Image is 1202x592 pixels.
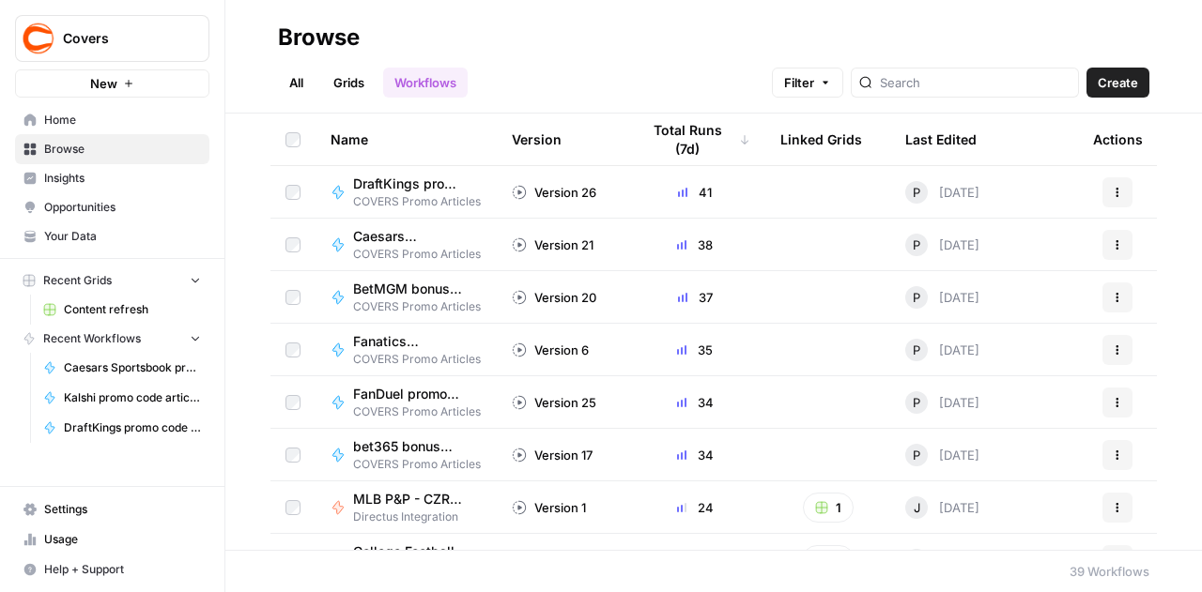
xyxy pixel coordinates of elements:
span: Create [1098,73,1138,92]
button: Recent Workflows [15,325,209,353]
span: BetMGM bonus code articles [353,280,467,298]
span: College Football P&P (Production) [353,542,467,561]
span: Kalshi promo code articles [64,389,201,406]
a: Home [15,105,209,135]
span: Directus Integration [353,509,482,525]
span: Insights [44,170,201,187]
div: Version 1 [512,498,586,517]
input: Search [880,73,1071,92]
div: Browse [278,23,360,53]
div: [DATE] [905,286,979,309]
div: Name [331,114,482,165]
button: 2 [802,545,855,575]
span: Home [44,112,201,129]
span: J [914,498,920,517]
div: 41 [640,183,750,202]
span: Caesars Sportsbook promo code articles [353,227,467,246]
a: DraftKings promo code articlesCOVERS Promo Articles [331,175,482,210]
span: New [90,74,117,93]
span: P [913,393,920,412]
a: Caesars Sportsbook promo code articles [35,353,209,383]
div: Version 25 [512,393,596,412]
span: MLB P&P - CZR Standard (Production) [353,490,467,509]
div: [DATE] [905,181,979,204]
img: Covers Logo [22,22,55,55]
div: 38 [640,235,750,254]
div: Version 20 [512,288,596,307]
div: Actions [1093,114,1143,165]
span: Recent Workflows [43,330,141,347]
a: Workflows [383,68,468,98]
span: Caesars Sportsbook promo code articles [64,359,201,376]
span: Settings [44,501,201,518]
div: 35 [640,341,750,359]
a: Opportunities [15,192,209,222]
div: Last Edited [905,114,977,165]
a: Settings [15,494,209,524]
a: Browse [15,134,209,164]
span: P [913,341,920,359]
a: Grids [322,68,376,98]
span: Fanatics Sportsbook promo articles [353,332,467,351]
a: Content refresh [35,295,209,325]
span: COVERS Promo Articles [353,351,482,368]
button: Filter [772,68,843,98]
button: Help + Support [15,554,209,584]
div: 39 Workflows [1070,562,1149,581]
span: COVERS Promo Articles [353,246,482,263]
div: 37 [640,288,750,307]
a: Caesars Sportsbook promo code articlesCOVERS Promo Articles [331,227,482,263]
span: Usage [44,531,201,548]
span: Browse [44,141,201,158]
div: Total Runs (7d) [640,114,750,165]
a: MLB P&P - CZR Standard (Production)Directus Integration [331,490,482,525]
div: [DATE] [905,496,979,519]
div: [DATE] [905,444,979,466]
div: 24 [640,498,750,517]
a: Insights [15,163,209,193]
a: Kalshi promo code articles [35,383,209,413]
div: [DATE] [905,339,979,361]
button: Recent Grids [15,266,209,295]
span: P [913,183,920,202]
div: Linked Grids [780,114,862,165]
span: Opportunities [44,199,201,216]
div: [DATE] [905,391,979,414]
button: New [15,69,209,98]
span: COVERS Promo Articles [353,193,482,210]
div: Version 6 [512,341,589,359]
div: Version 21 [512,235,593,254]
span: FanDuel promo code articles [353,385,467,403]
div: [DATE] [905,234,979,256]
a: Your Data [15,221,209,251]
span: COVERS Promo Articles [353,403,482,420]
a: DraftKings promo code articles [35,413,209,443]
span: Filter [784,73,814,92]
span: DraftKings promo code articles [64,419,201,436]
div: 34 [640,446,750,464]
span: DraftKings promo code articles [353,175,467,193]
a: Fanatics Sportsbook promo articlesCOVERS Promo Articles [331,332,482,368]
span: P [913,288,920,307]
a: FanDuel promo code articlesCOVERS Promo Articles [331,385,482,420]
a: College Football P&P (Production)Directus Integration [331,542,482,578]
span: P [913,235,920,254]
span: P [913,446,920,464]
span: Your Data [44,228,201,245]
div: Version 26 [512,183,596,202]
button: Workspace: Covers [15,15,209,62]
div: [DATE] [905,549,979,571]
div: Version 17 [512,446,593,464]
span: COVERS Promo Articles [353,298,482,315]
span: bet365 bonus code articles [353,437,467,456]
span: Covers [63,29,177,48]
span: COVERS Promo Articles [353,456,482,473]
a: All [278,68,315,98]
button: Create [1086,68,1149,98]
span: Recent Grids [43,272,112,289]
span: Content refresh [64,301,201,318]
a: bet365 bonus code articlesCOVERS Promo Articles [331,437,482,473]
div: 34 [640,393,750,412]
span: Help + Support [44,561,201,578]
div: Version [512,114,562,165]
